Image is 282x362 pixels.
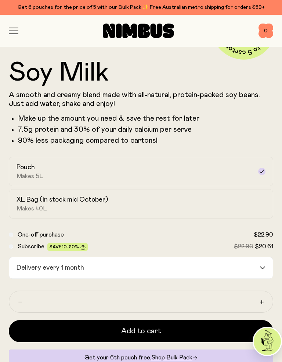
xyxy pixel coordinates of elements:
[258,24,273,38] button: 0
[62,245,79,249] span: 10-20%
[87,257,259,278] input: Search for option
[254,328,281,355] img: agent
[9,320,273,342] button: Add to cart
[17,195,108,204] h2: XL Bag (in stock mid October)
[18,244,44,249] span: Subscribe
[18,125,273,134] li: 7.5g protein and 30% of your daily calcium per serve
[17,205,47,212] span: Makes 40L
[151,355,198,361] a: Shop Bulk Pack→
[17,163,35,172] h2: Pouch
[9,257,273,279] div: Search for option
[18,232,64,238] span: One-off purchase
[18,114,273,123] li: Make up the amount you need & save the rest for later
[50,245,86,250] span: Save
[9,60,273,86] h1: Soy Milk
[151,355,192,361] span: Shop Bulk Pack
[121,326,161,336] span: Add to cart
[18,136,273,145] p: 90% less packaging compared to cartons!
[254,232,273,238] span: $22.90
[17,173,43,180] span: Makes 5L
[9,90,273,108] p: A smooth and creamy blend made with all-natural, protein-packed soy beans. Just add water, shake ...
[255,244,273,249] span: $20.61
[234,244,253,249] span: $22.90
[9,3,273,12] div: Get 6 pouches for the price of 5 with our Bulk Pack ✨ Free Australian metro shipping for orders $59+
[14,257,86,278] span: Delivery every 1 month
